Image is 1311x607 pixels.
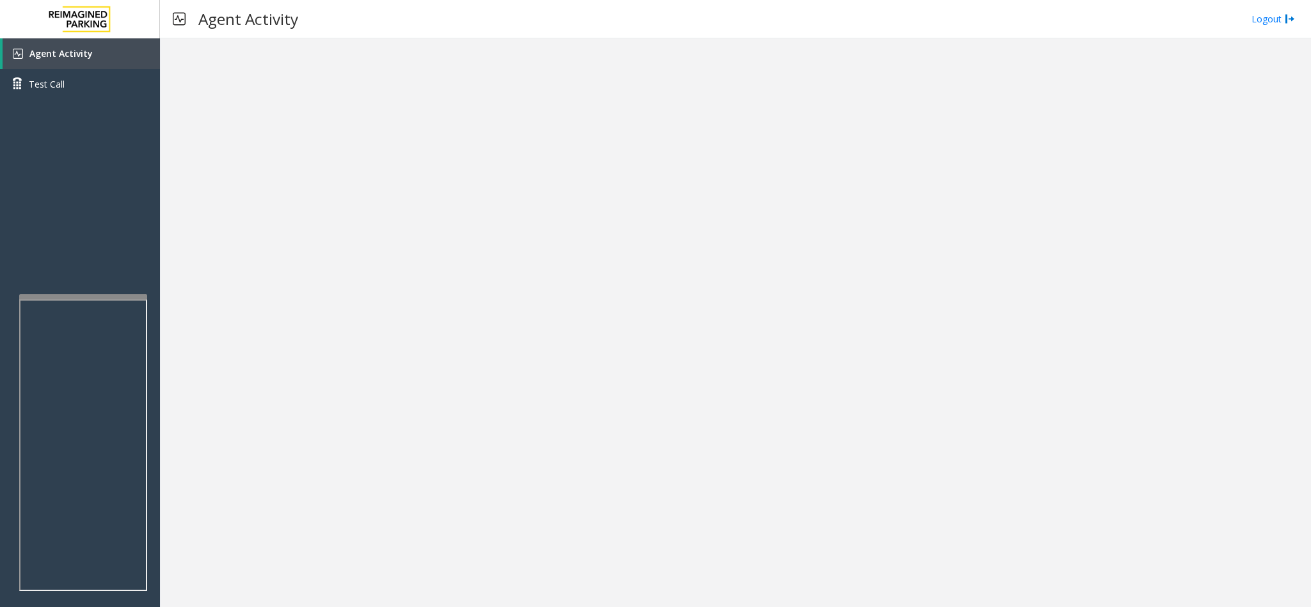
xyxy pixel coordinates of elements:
img: 'icon' [13,49,23,59]
span: Agent Activity [29,47,93,59]
a: Logout [1251,12,1295,26]
a: Agent Activity [3,38,160,69]
span: Test Call [29,77,65,91]
h3: Agent Activity [192,3,305,35]
img: logout [1285,12,1295,26]
img: pageIcon [173,3,186,35]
